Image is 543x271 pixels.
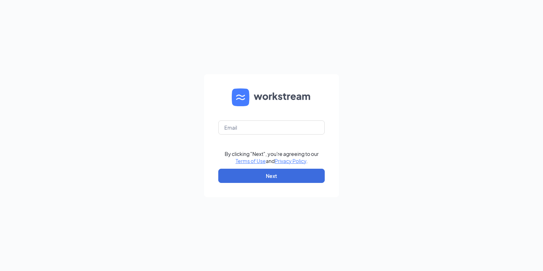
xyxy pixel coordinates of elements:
div: By clicking "Next", you're agreeing to our and . [225,150,319,164]
img: WS logo and Workstream text [232,88,311,106]
button: Next [218,169,325,183]
a: Privacy Policy [275,158,306,164]
input: Email [218,120,325,135]
a: Terms of Use [236,158,266,164]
